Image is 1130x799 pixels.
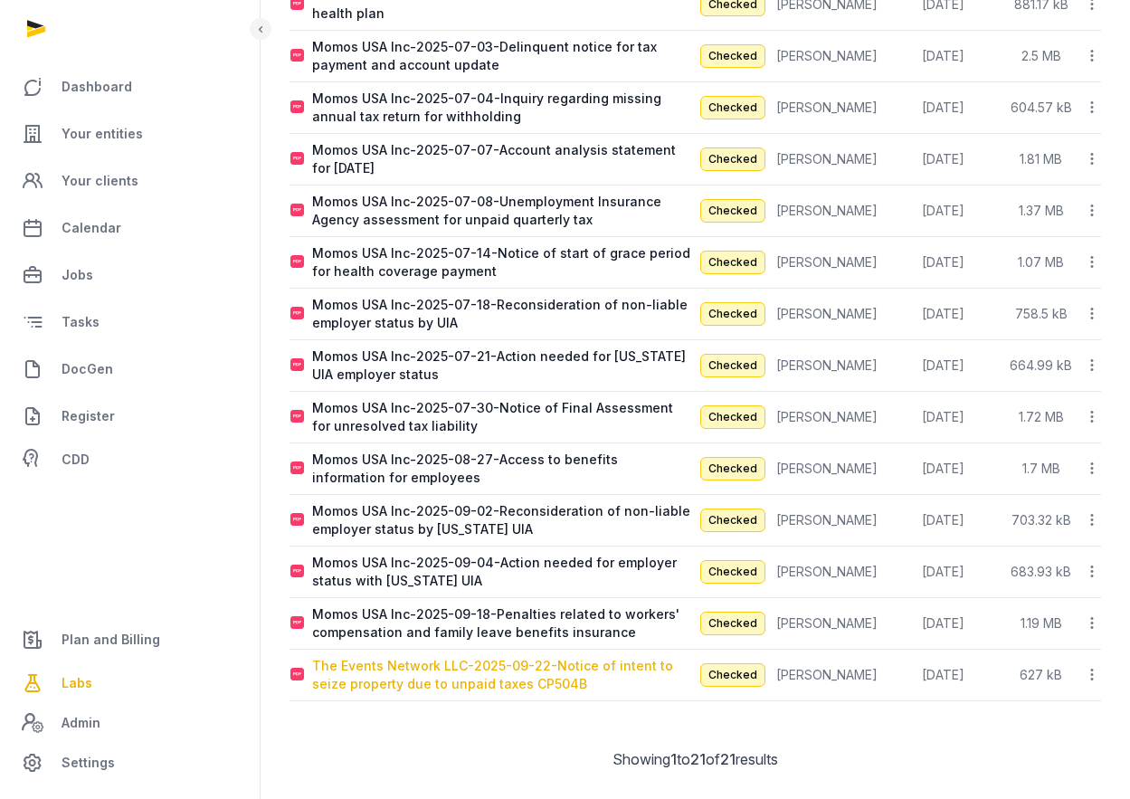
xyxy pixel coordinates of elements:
[62,712,100,734] span: Admin
[922,48,964,63] span: [DATE]
[312,90,695,126] div: Momos USA Inc-2025-07-04-Inquiry regarding missing annual tax return for withholding
[62,405,115,427] span: Register
[700,147,765,171] span: Checked
[312,554,695,590] div: Momos USA Inc-2025-09-04-Action needed for employer status with [US_STATE] UIA
[700,251,765,274] span: Checked
[770,289,885,340] td: [PERSON_NAME]
[922,203,964,218] span: [DATE]
[290,668,305,682] img: pdf.svg
[290,152,305,166] img: pdf.svg
[1002,443,1081,495] td: 1.7 MB
[1002,392,1081,443] td: 1.72 MB
[62,358,113,380] span: DocGen
[770,237,885,289] td: [PERSON_NAME]
[770,185,885,237] td: [PERSON_NAME]
[290,100,305,115] img: pdf.svg
[14,159,245,203] a: Your clients
[700,612,765,635] span: Checked
[1002,340,1081,392] td: 664.99 kB
[700,405,765,429] span: Checked
[14,442,245,478] a: CDD
[290,49,305,63] img: pdf.svg
[770,598,885,650] td: [PERSON_NAME]
[62,629,160,651] span: Plan and Billing
[312,399,695,435] div: Momos USA Inc-2025-07-30-Notice of Final Assessment for unresolved tax liability
[312,451,695,487] div: Momos USA Inc-2025-08-27-Access to benefits information for employees
[62,264,93,286] span: Jobs
[62,76,132,98] span: Dashboard
[922,306,964,321] span: [DATE]
[690,750,706,768] span: 21
[1002,650,1081,701] td: 627 kB
[770,82,885,134] td: [PERSON_NAME]
[670,750,677,768] span: 1
[770,443,885,495] td: [PERSON_NAME]
[14,206,245,250] a: Calendar
[14,661,245,705] a: Labs
[312,502,695,538] div: Momos USA Inc-2025-09-02-Reconsideration of non-liable employer status by [US_STATE] UIA
[14,395,245,438] a: Register
[1002,185,1081,237] td: 1.37 MB
[770,134,885,185] td: [PERSON_NAME]
[922,254,964,270] span: [DATE]
[290,410,305,424] img: pdf.svg
[922,409,964,424] span: [DATE]
[14,253,245,297] a: Jobs
[62,123,143,145] span: Your entities
[770,392,885,443] td: [PERSON_NAME]
[700,663,765,687] span: Checked
[700,560,765,584] span: Checked
[312,296,695,332] div: Momos USA Inc-2025-07-18-Reconsideration of non-liable employer status by UIA
[770,650,885,701] td: [PERSON_NAME]
[700,96,765,119] span: Checked
[922,667,964,682] span: [DATE]
[290,461,305,476] img: pdf.svg
[700,509,765,532] span: Checked
[700,457,765,480] span: Checked
[290,255,305,270] img: pdf.svg
[62,170,138,192] span: Your clients
[14,112,245,156] a: Your entities
[312,38,695,74] div: Momos USA Inc-2025-07-03-Delinquent notice for tax payment and account update
[62,311,100,333] span: Tasks
[62,217,121,239] span: Calendar
[700,44,765,68] span: Checked
[770,31,885,82] td: [PERSON_NAME]
[14,300,245,344] a: Tasks
[290,204,305,218] img: pdf.svg
[14,618,245,661] a: Plan and Billing
[14,741,245,785] a: Settings
[312,657,695,693] div: The Events Network LLC-2025-09-22-Notice of intent to seize property due to unpaid taxes CP504B
[922,461,964,476] span: [DATE]
[62,672,92,694] span: Labs
[14,705,245,741] a: Admin
[1002,237,1081,289] td: 1.07 MB
[14,65,245,109] a: Dashboard
[14,347,245,391] a: DocGen
[1002,134,1081,185] td: 1.81 MB
[290,358,305,373] img: pdf.svg
[312,347,695,384] div: Momos USA Inc-2025-07-21-Action needed for [US_STATE] UIA employer status
[312,244,695,281] div: Momos USA Inc-2025-07-14-Notice of start of grace period for health coverage payment
[1002,598,1081,650] td: 1.19 MB
[290,616,305,631] img: pdf.svg
[922,100,964,115] span: [DATE]
[1002,547,1081,598] td: 683.93 kB
[1002,82,1081,134] td: 604.57 kB
[62,752,115,774] span: Settings
[700,302,765,326] span: Checked
[720,750,736,768] span: 21
[1002,31,1081,82] td: 2.5 MB
[770,340,885,392] td: [PERSON_NAME]
[770,547,885,598] td: [PERSON_NAME]
[770,495,885,547] td: [PERSON_NAME]
[290,513,305,528] img: pdf.svg
[1002,495,1081,547] td: 703.32 kB
[290,307,305,321] img: pdf.svg
[922,151,964,166] span: [DATE]
[290,748,1101,770] div: Showing to of results
[922,357,964,373] span: [DATE]
[290,565,305,579] img: pdf.svg
[700,199,765,223] span: Checked
[922,512,964,528] span: [DATE]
